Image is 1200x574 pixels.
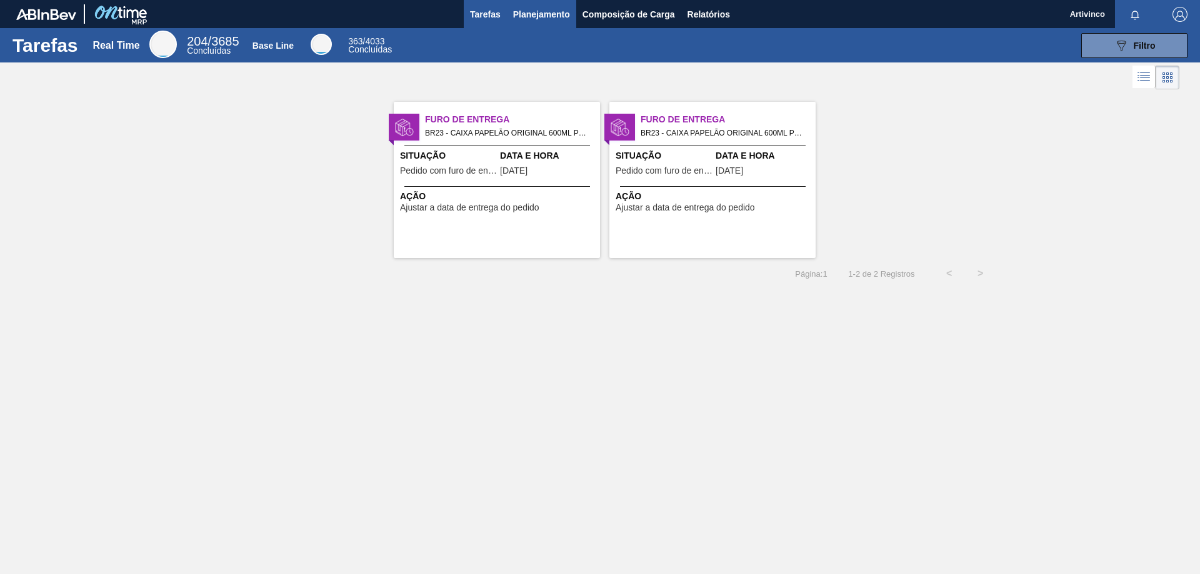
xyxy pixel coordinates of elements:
span: BR23 - CAIXA PAPELÃO ORIGINAL 600ML Pedido - 1952086 [425,126,590,140]
span: 363 [348,36,362,46]
span: / 4033 [348,36,384,46]
button: > [965,258,996,289]
span: Ajustar a data de entrega do pedido [616,203,755,212]
span: 13/08/2025, [716,166,743,176]
img: status [611,118,629,137]
img: Logout [1172,7,1187,22]
span: Situação [400,149,497,162]
div: Visão em Lista [1132,66,1156,89]
span: Planejamento [513,7,570,22]
div: Real Time [187,36,239,55]
button: < [934,258,965,289]
div: Base Line [348,37,392,54]
span: Filtro [1134,41,1156,51]
span: 204 [187,34,207,48]
span: Situação [616,149,712,162]
div: Visão em Cards [1156,66,1179,89]
span: Tarefas [470,7,501,22]
span: Furo de Entrega [641,113,816,126]
span: Concluídas [348,44,392,54]
div: Base Line [252,41,294,51]
span: Data e Hora [716,149,812,162]
span: Ação [616,190,812,203]
span: Página : 1 [795,269,827,279]
span: / 3685 [187,34,239,48]
button: Notificações [1115,6,1155,23]
span: Pedido com furo de entrega [616,166,712,176]
span: Concluídas [187,46,231,56]
span: Furo de Entrega [425,113,600,126]
img: status [395,118,414,137]
div: Base Line [311,34,332,55]
span: Ajustar a data de entrega do pedido [400,203,539,212]
span: BR23 - CAIXA PAPELÃO ORIGINAL 600ML Pedido - 1984483 [641,126,806,140]
button: Filtro [1081,33,1187,58]
img: TNhmsLtSVTkK8tSr43FrP2fwEKptu5GPRR3wAAAABJRU5ErkJggg== [16,9,76,20]
span: Relatórios [687,7,730,22]
h1: Tarefas [12,38,78,52]
span: Composição de Carga [582,7,675,22]
div: Real Time [149,31,177,58]
div: Real Time [92,40,139,51]
span: Ação [400,190,597,203]
span: 1 - 2 de 2 Registros [846,269,915,279]
span: 01/07/2025, [500,166,527,176]
span: Pedido com furo de entrega [400,166,497,176]
span: Data e Hora [500,149,597,162]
